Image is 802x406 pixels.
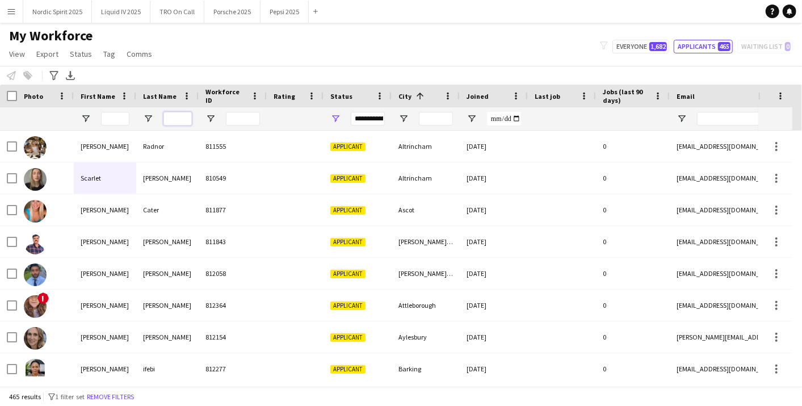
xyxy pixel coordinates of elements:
span: Tag [103,49,115,59]
span: Email [677,92,695,101]
span: 1,682 [649,42,667,51]
span: Applicant [330,143,366,151]
div: 811877 [199,194,267,225]
button: Remove filters [85,391,136,403]
span: First Name [81,92,115,101]
button: Open Filter Menu [677,114,687,124]
span: View [9,49,25,59]
span: Comms [127,49,152,59]
img: Syed Naqvi [24,263,47,286]
span: Last job [535,92,560,101]
a: Tag [99,47,120,61]
div: Cater [136,194,199,225]
div: [PERSON_NAME] [136,226,199,257]
div: 811843 [199,226,267,257]
span: Status [330,92,352,101]
div: 0 [596,194,670,225]
div: Radnor [136,131,199,162]
button: Pepsi 2025 [261,1,309,23]
button: Open Filter Menu [398,114,409,124]
div: 810549 [199,162,267,194]
div: [PERSON_NAME]-under-Lyne [392,226,460,257]
div: [DATE] [460,194,528,225]
div: Barking [392,353,460,384]
div: Ascot [392,194,460,225]
div: 0 [596,353,670,384]
img: Richard Gajbhiv [24,232,47,254]
app-action-btn: Advanced filters [47,69,61,82]
span: ! [37,292,49,304]
span: My Workforce [9,27,93,44]
img: cynthia ifebi [24,359,47,382]
div: [DATE] [460,321,528,353]
button: Open Filter Menu [205,114,216,124]
div: 0 [596,162,670,194]
button: Applicants465 [674,40,733,53]
div: [PERSON_NAME] [74,353,136,384]
button: TRO On Call [150,1,204,23]
a: Comms [122,47,157,61]
div: 812058 [199,258,267,289]
button: Open Filter Menu [81,114,91,124]
span: Photo [24,92,43,101]
span: Jobs (last 90 days) [603,87,649,104]
div: Scarlet [74,162,136,194]
div: 812154 [199,321,267,353]
div: [DATE] [460,131,528,162]
button: Porsche 2025 [204,1,261,23]
div: [PERSON_NAME] [136,162,199,194]
div: [PERSON_NAME] [74,290,136,321]
div: [PERSON_NAME] [136,258,199,289]
button: Open Filter Menu [330,114,341,124]
div: [DATE] [460,162,528,194]
img: Alex Radnor [24,136,47,159]
span: Joined [467,92,489,101]
div: Aylesbury [392,321,460,353]
div: Attleborough [392,290,460,321]
button: Liquid IV 2025 [92,1,150,23]
div: [PERSON_NAME] [74,194,136,225]
a: View [5,47,30,61]
span: Applicant [330,206,366,215]
span: Applicant [330,333,366,342]
button: Open Filter Menu [143,114,153,124]
a: Status [65,47,96,61]
div: 0 [596,226,670,257]
span: Applicant [330,238,366,246]
div: [PERSON_NAME] [74,321,136,353]
div: [PERSON_NAME] [136,290,199,321]
span: 1 filter set [55,392,85,401]
span: 465 [718,42,730,51]
div: [DATE] [460,290,528,321]
span: Status [70,49,92,59]
div: [PERSON_NAME] [74,226,136,257]
input: First Name Filter Input [101,112,129,125]
span: Workforce ID [205,87,246,104]
span: Applicant [330,302,366,310]
span: Applicant [330,174,366,183]
input: Last Name Filter Input [163,112,192,125]
div: Altrincham [392,131,460,162]
input: Workforce ID Filter Input [226,112,260,125]
span: Rating [274,92,295,101]
div: [PERSON_NAME]-under-Lyne [392,258,460,289]
span: Export [36,49,58,59]
img: Leslie A Cater [24,200,47,223]
div: [DATE] [460,258,528,289]
div: 811555 [199,131,267,162]
img: Jessica Allen [24,327,47,350]
img: Amy Folkard-Moore [24,295,47,318]
a: Export [32,47,63,61]
img: Scarlet Newton [24,168,47,191]
button: Nordic Spirit 2025 [23,1,92,23]
span: Applicant [330,365,366,374]
div: 0 [596,290,670,321]
button: Open Filter Menu [467,114,477,124]
input: Joined Filter Input [487,112,521,125]
div: [DATE] [460,226,528,257]
div: 812364 [199,290,267,321]
div: 0 [596,131,670,162]
span: Last Name [143,92,177,101]
div: [DATE] [460,353,528,384]
input: City Filter Input [419,112,453,125]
